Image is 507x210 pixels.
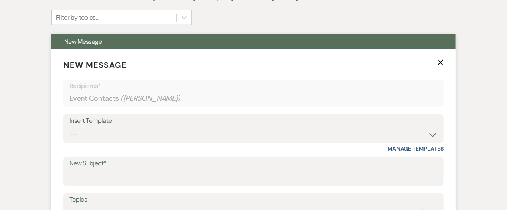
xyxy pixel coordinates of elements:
[120,93,180,104] span: ( [PERSON_NAME] )
[69,158,438,169] label: New Subject*
[56,13,99,22] div: Filter by topics...
[69,91,438,106] div: Event Contacts
[69,81,438,91] p: Recipients*
[69,115,438,127] div: Insert Template
[387,145,444,152] a: Manage Templates
[63,60,127,70] span: New Message
[64,37,102,46] span: New Message
[69,194,438,206] label: Topics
